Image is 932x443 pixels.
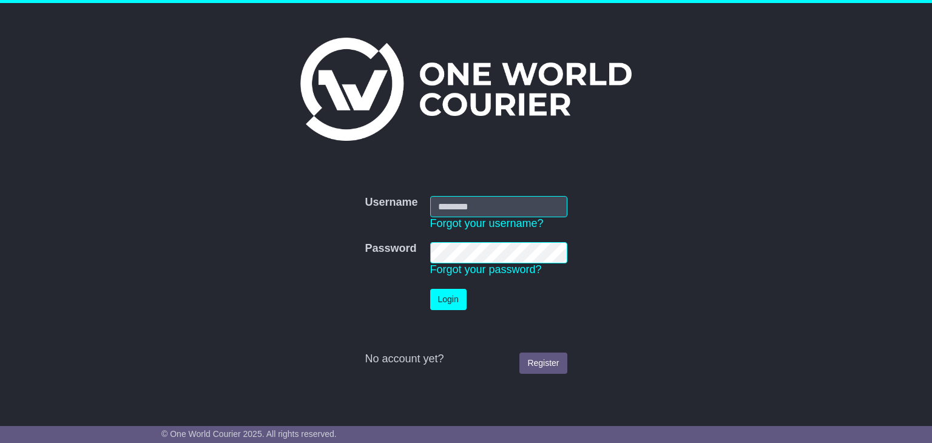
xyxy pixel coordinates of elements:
[430,217,544,229] a: Forgot your username?
[519,353,567,374] a: Register
[161,429,337,439] span: © One World Courier 2025. All rights reserved.
[365,196,417,209] label: Username
[430,263,542,276] a: Forgot your password?
[365,353,567,366] div: No account yet?
[365,242,416,255] label: Password
[300,38,632,141] img: One World
[430,289,467,310] button: Login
